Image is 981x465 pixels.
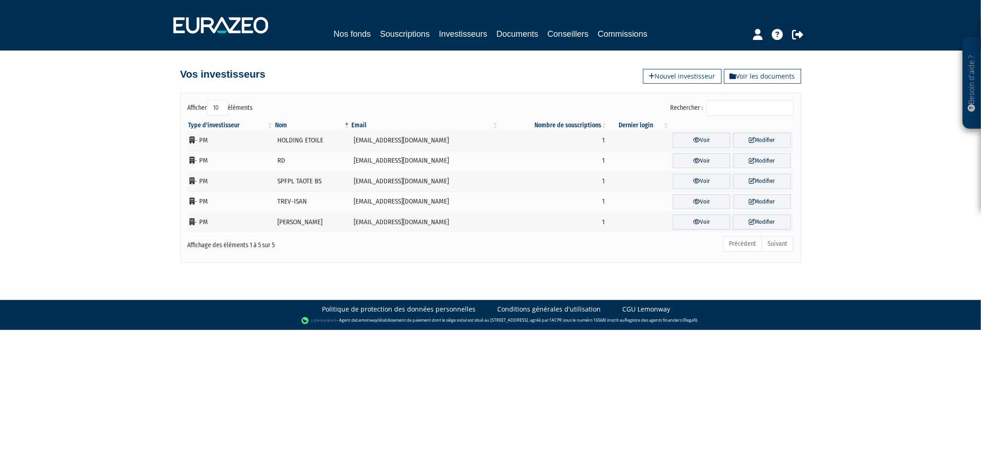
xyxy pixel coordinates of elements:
td: [PERSON_NAME] [274,212,351,232]
a: Modifier [733,215,791,230]
th: Dernier login : activer pour trier la colonne par ordre croissant [608,121,670,130]
td: 1 [499,151,608,171]
a: Conseillers [548,28,589,40]
label: Afficher éléments [188,100,253,116]
a: Modifier [733,153,791,169]
a: CGU Lemonway [623,305,671,314]
a: Registre des agents financiers (Regafi) [625,317,697,323]
input: Rechercher : [706,100,794,116]
img: logo-lemonway.png [301,316,337,325]
td: TREV-ISAN [274,192,351,212]
a: Nouvel investisseur [643,69,722,84]
td: HOLDING ETOILE [274,130,351,151]
td: [EMAIL_ADDRESS][DOMAIN_NAME] [351,171,499,192]
a: Souscriptions [380,28,430,40]
a: Investisseurs [439,28,487,42]
a: Modifier [733,174,791,189]
a: Voir [673,174,730,189]
th: Email : activer pour trier la colonne par ordre croissant [351,121,499,130]
th: &nbsp; [670,121,794,130]
select: Afficheréléments [207,100,228,116]
a: Voir [673,194,730,210]
a: Commissions [598,28,648,40]
a: Politique de protection des données personnelles [322,305,476,314]
div: - Agent de (établissement de paiement dont le siège social est situé au [STREET_ADDRESS], agréé p... [9,316,972,325]
a: Voir les documents [724,69,801,84]
a: Nos fonds [333,28,371,40]
td: - PM [188,151,274,171]
a: Voir [673,133,730,148]
a: Voir [673,153,730,169]
td: [EMAIL_ADDRESS][DOMAIN_NAME] [351,192,499,212]
h4: Vos investisseurs [180,69,265,80]
a: Conditions générales d'utilisation [498,305,601,314]
img: 1732889491-logotype_eurazeo_blanc_rvb.png [173,17,268,34]
a: Documents [497,28,539,40]
td: - PM [188,192,274,212]
td: 1 [499,130,608,151]
div: Affichage des éléments 1 à 5 sur 5 [188,235,432,250]
td: 1 [499,212,608,232]
a: Modifier [733,194,791,210]
th: Nom : activer pour trier la colonne par ordre d&eacute;croissant [274,121,351,130]
td: 1 [499,192,608,212]
td: - PM [188,171,274,192]
td: - PM [188,212,274,232]
label: Rechercher : [671,100,794,116]
td: SPFPL TAOTE BS [274,171,351,192]
td: RD [274,151,351,171]
td: [EMAIL_ADDRESS][DOMAIN_NAME] [351,130,499,151]
td: [EMAIL_ADDRESS][DOMAIN_NAME] [351,151,499,171]
th: Nombre de souscriptions : activer pour trier la colonne par ordre croissant [499,121,608,130]
td: 1 [499,171,608,192]
p: Besoin d'aide ? [967,42,977,125]
td: - PM [188,130,274,151]
td: [EMAIL_ADDRESS][DOMAIN_NAME] [351,212,499,232]
th: Type d'investisseur : activer pour trier la colonne par ordre croissant [188,121,274,130]
a: Lemonway [356,317,378,323]
a: Voir [673,215,730,230]
a: Modifier [733,133,791,148]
